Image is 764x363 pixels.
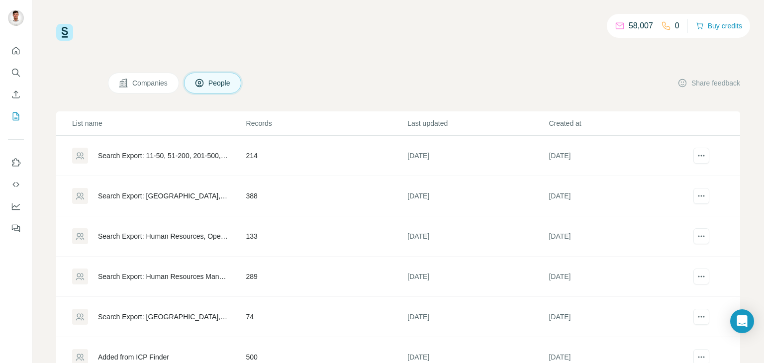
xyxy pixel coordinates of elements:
[629,20,653,32] p: 58,007
[693,309,709,325] button: actions
[246,118,407,128] p: Records
[98,231,229,241] div: Search Export: Human Resources, Operations, Operations Manager, Human Resources Manager, Senior, ...
[693,148,709,164] button: actions
[246,297,407,337] td: 74
[8,219,24,237] button: Feedback
[730,309,754,333] div: Open Intercom Messenger
[407,136,548,176] td: [DATE]
[8,197,24,215] button: Dashboard
[8,154,24,172] button: Use Surfe on LinkedIn
[549,118,689,128] p: Created at
[548,257,689,297] td: [DATE]
[246,176,407,216] td: 388
[246,136,407,176] td: 214
[548,216,689,257] td: [DATE]
[8,64,24,82] button: Search
[548,176,689,216] td: [DATE]
[548,136,689,176] td: [DATE]
[8,176,24,193] button: Use Surfe API
[98,312,229,322] div: Search Export: [GEOGRAPHIC_DATA], Human Resources, Human Resources Manager, Head of Human Resourc...
[548,297,689,337] td: [DATE]
[56,24,73,41] img: Surfe Logo
[56,75,96,91] h4: My lists
[98,151,229,161] div: Search Export: 11-50, 51-200, 201-500, 501-1000, [GEOGRAPHIC_DATA], [GEOGRAPHIC_DATA], Human Reso...
[98,272,229,281] div: Search Export: Human Resources Manager, Vice President, General Manager, Senior, [GEOGRAPHIC_DATA...
[246,216,407,257] td: 133
[132,78,169,88] span: Companies
[208,78,231,88] span: People
[407,297,548,337] td: [DATE]
[696,19,742,33] button: Buy credits
[8,86,24,103] button: Enrich CSV
[8,42,24,60] button: Quick start
[675,20,679,32] p: 0
[407,216,548,257] td: [DATE]
[693,188,709,204] button: actions
[693,228,709,244] button: actions
[407,257,548,297] td: [DATE]
[98,191,229,201] div: Search Export: [GEOGRAPHIC_DATA], Human Resources Manager, Talent Acquisition Specialist, Head of...
[8,107,24,125] button: My lists
[8,10,24,26] img: Avatar
[72,118,245,128] p: List name
[246,257,407,297] td: 289
[407,176,548,216] td: [DATE]
[98,352,169,362] div: Added from ICP Finder
[407,118,548,128] p: Last updated
[693,269,709,284] button: actions
[677,78,740,88] button: Share feedback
